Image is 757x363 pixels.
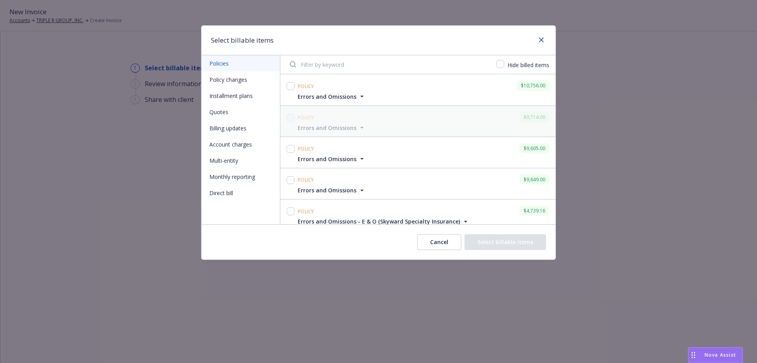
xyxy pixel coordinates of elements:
[298,217,470,226] button: Errors and Omissions - E & O (Skyward Specialty Insurance)
[201,169,280,185] button: Monthly reporting
[201,88,280,104] button: Installment plans
[520,143,549,153] div: $9,605.00
[298,155,366,163] button: Errors and Omissions
[298,155,356,163] span: Errors and Omissions
[298,177,314,183] span: Policy
[298,114,314,121] span: Policy
[201,104,280,120] button: Quotes
[285,56,492,72] input: Filter by keyword
[520,206,549,216] div: $4,739.16
[298,92,366,101] button: Errors and Omissions
[201,71,280,88] button: Policy changes
[507,61,549,69] span: Hide billed items
[298,186,366,194] button: Errors and Omissions
[688,347,743,363] button: Nova Assist
[298,217,460,226] span: Errors and Omissions - E & O (Skyward Specialty Insurance)
[201,185,280,201] button: Direct bill
[298,124,366,132] button: Errors and Omissions
[201,136,280,152] button: Account charges
[417,234,461,250] button: Cancel
[517,81,549,90] div: $10,756.00
[211,35,274,45] h1: Select billable items
[298,124,356,132] span: Errors and Omissions
[201,120,280,136] button: Billing updates
[280,106,556,137] span: Policy$9,714.00Errors and Omissions
[298,92,356,101] span: Errors and Omissions
[201,152,280,169] button: Multi-entity
[298,208,314,215] span: Policy
[520,112,549,122] div: $9,714.00
[537,35,546,45] a: close
[520,175,549,184] div: $9,649.00
[201,55,280,71] button: Policies
[298,145,314,152] span: Policy
[705,352,736,358] span: Nova Assist
[298,83,314,90] span: Policy
[298,186,356,194] span: Errors and Omissions
[688,348,698,363] div: Drag to move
